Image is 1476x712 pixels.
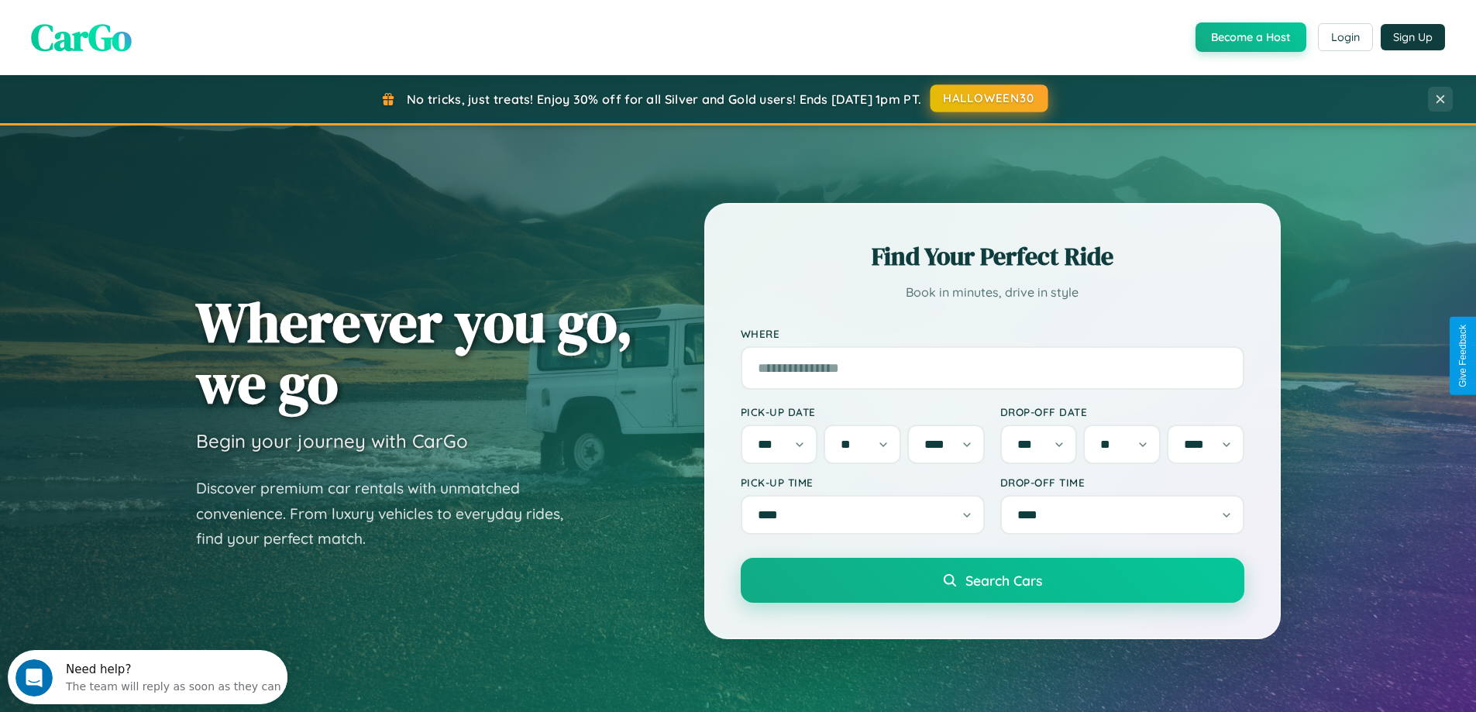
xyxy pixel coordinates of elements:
[8,650,287,704] iframe: Intercom live chat discovery launcher
[1318,23,1373,51] button: Login
[965,572,1042,589] span: Search Cars
[407,91,921,107] span: No tricks, just treats! Enjoy 30% off for all Silver and Gold users! Ends [DATE] 1pm PT.
[931,84,1048,112] button: HALLOWEEN30
[31,12,132,63] span: CarGo
[1000,405,1244,418] label: Drop-off Date
[1196,22,1306,52] button: Become a Host
[1381,24,1445,50] button: Sign Up
[741,327,1244,340] label: Where
[196,429,468,452] h3: Begin your journey with CarGo
[15,659,53,697] iframe: Intercom live chat
[741,405,985,418] label: Pick-up Date
[741,281,1244,304] p: Book in minutes, drive in style
[196,291,633,414] h1: Wherever you go, we go
[741,239,1244,273] h2: Find Your Perfect Ride
[58,26,274,42] div: The team will reply as soon as they can
[58,13,274,26] div: Need help?
[6,6,288,49] div: Open Intercom Messenger
[1000,476,1244,489] label: Drop-off Time
[196,476,583,552] p: Discover premium car rentals with unmatched convenience. From luxury vehicles to everyday rides, ...
[741,476,985,489] label: Pick-up Time
[1457,325,1468,387] div: Give Feedback
[741,558,1244,603] button: Search Cars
